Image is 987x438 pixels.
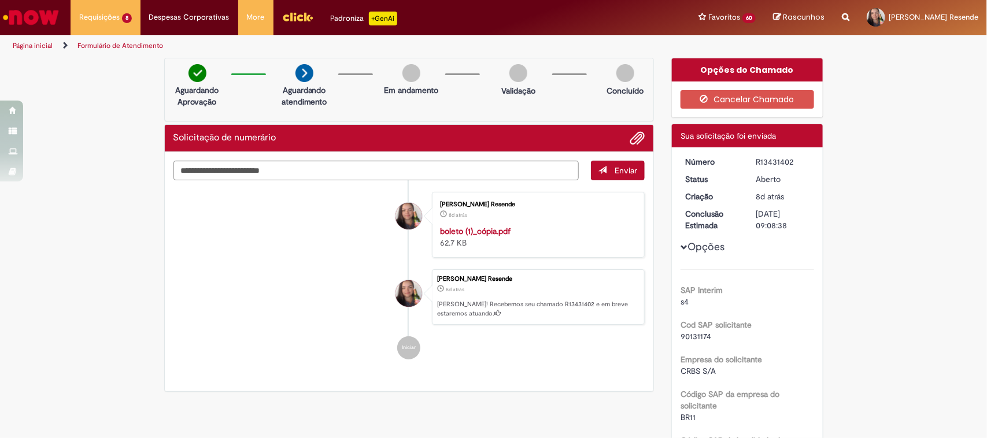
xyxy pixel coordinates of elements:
[446,286,464,293] time: 20/08/2025 10:08:33
[440,201,633,208] div: [PERSON_NAME] Resende
[122,13,132,23] span: 8
[440,226,511,236] a: boleto (1)_cópia.pdf
[756,191,785,202] time: 20/08/2025 10:08:33
[501,85,535,96] p: Validação
[173,161,579,181] textarea: Digite sua mensagem aqui...
[384,84,438,96] p: Em andamento
[677,191,748,202] dt: Criação
[681,366,716,376] span: CRBS S/A
[630,131,645,146] button: Adicionar anexos
[449,211,467,218] span: 8d atrás
[681,412,696,422] span: BR11
[681,331,711,342] span: 90131174
[276,84,332,107] p: Aguardando atendimento
[395,280,422,307] div: Aline Pereira Resende
[149,12,230,23] span: Despesas Corporativas
[13,41,53,50] a: Página inicial
[188,64,206,82] img: check-circle-green.png
[681,320,752,330] b: Cod SAP solicitante
[79,12,120,23] span: Requisições
[77,41,163,50] a: Formulário de Atendimento
[756,191,785,202] span: 8d atrás
[446,286,464,293] span: 8d atrás
[681,354,762,365] b: Empresa do solicitante
[395,203,422,229] div: Aline Pereira Resende
[773,12,825,23] a: Rascunhos
[9,35,649,57] ul: Trilhas de página
[402,64,420,82] img: img-circle-grey.png
[615,165,637,176] span: Enviar
[783,12,825,23] span: Rascunhos
[889,12,978,22] span: [PERSON_NAME] Resende
[756,173,810,185] div: Aberto
[173,133,276,143] h2: Solicitação de numerário Histórico de tíquete
[756,156,810,168] div: R13431402
[173,269,645,325] li: Aline Pereira Resende
[681,285,723,295] b: SAP Interim
[295,64,313,82] img: arrow-next.png
[173,180,645,371] ul: Histórico de tíquete
[1,6,61,29] img: ServiceNow
[437,300,638,318] p: [PERSON_NAME]! Recebemos seu chamado R13431402 e em breve estaremos atuando.
[708,12,740,23] span: Favoritos
[677,156,748,168] dt: Número
[591,161,645,180] button: Enviar
[509,64,527,82] img: img-circle-grey.png
[677,208,748,231] dt: Conclusão Estimada
[681,90,814,109] button: Cancelar Chamado
[616,64,634,82] img: img-circle-grey.png
[681,389,779,411] b: Código SAP da empresa do solicitante
[756,208,810,231] div: [DATE] 09:08:38
[681,296,689,307] span: s4
[756,191,810,202] div: 20/08/2025 10:08:33
[607,85,644,96] p: Concluído
[331,12,397,25] div: Padroniza
[677,173,748,185] dt: Status
[282,8,313,25] img: click_logo_yellow_360x200.png
[742,13,756,23] span: 60
[681,131,776,141] span: Sua solicitação foi enviada
[437,276,638,283] div: [PERSON_NAME] Resende
[247,12,265,23] span: More
[169,84,226,107] p: Aguardando Aprovação
[369,12,397,25] p: +GenAi
[440,225,633,248] div: 62.7 KB
[449,211,467,218] time: 20/08/2025 10:08:20
[672,58,823,81] div: Opções do Chamado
